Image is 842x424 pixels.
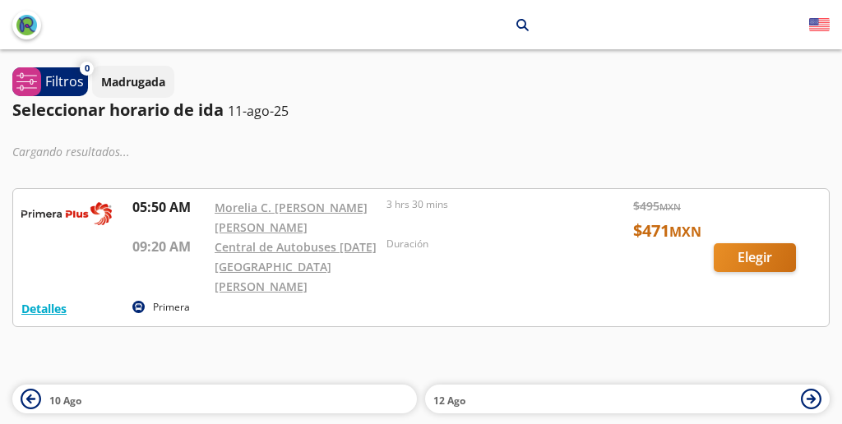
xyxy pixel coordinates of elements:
p: Madrugada [101,73,165,90]
span: 0 [85,62,90,76]
p: 11-ago-25 [228,101,289,121]
button: English [809,15,830,35]
a: Central de Autobuses [DATE][GEOGRAPHIC_DATA][PERSON_NAME] [215,239,377,294]
button: Madrugada [92,66,174,98]
span: 10 Ago [49,394,81,408]
p: Seleccionar horario de ida [12,98,224,122]
em: Cargando resultados ... [12,144,130,159]
p: Filtros [45,71,84,91]
p: Morelia [317,16,360,34]
a: Morelia C. [PERSON_NAME] [PERSON_NAME] [215,200,368,235]
button: 12 Ago [425,385,830,413]
button: back [12,11,41,39]
button: 0Filtros [12,67,88,96]
button: 10 Ago [12,385,417,413]
button: Detalles [21,300,67,317]
span: 12 Ago [433,394,465,408]
p: Primera [153,300,190,315]
p: [DATE][PERSON_NAME] [381,16,504,34]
